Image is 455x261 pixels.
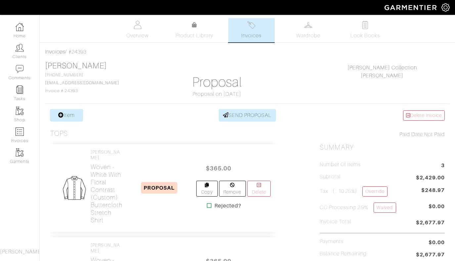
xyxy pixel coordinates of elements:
[16,65,24,73] img: comment-icon-a0a6a9ef722e966f86d9cbdc48e553b5cf19dbc54f86b18d962a5391bc8f6eb6.png
[320,130,445,138] div: Not Paid
[320,219,351,225] h5: Invoice Total
[362,186,387,197] a: Override
[50,109,83,122] a: Item
[350,32,380,40] span: Look Books
[16,128,24,136] img: orders-icon-0abe47150d42831381b5fb84f609e132dff9fe21cb692f30cb5eec754e2cba89.png
[320,143,445,152] h2: Summary
[219,109,276,122] a: SEND PROPOSAL
[320,239,343,245] h5: Payments
[91,242,123,254] h4: [PERSON_NAME]
[320,203,396,213] h5: CC Processing 2.9%
[429,239,445,246] span: $0.00
[214,202,241,210] strong: Rejected?
[45,61,107,70] a: [PERSON_NAME]
[429,203,445,215] span: $0.00
[16,107,24,115] img: garments-icon-b7da505a4dc4fd61783c78ac3ca0ef83fa9d6f193b1c9dc38574b1d14d53ca28.png
[374,203,396,213] a: Waived
[441,162,445,170] span: 3
[320,162,361,168] h5: Number of Items
[347,65,417,71] a: [PERSON_NAME] Collection
[381,2,441,13] img: garmentier-logo-header-white-b43fb05a5012e4ada735d5af1a66efaba907eab6374d6393d1fbf88cb4ef424d.png
[114,18,161,42] a: Overview
[45,73,119,93] span: [PHONE_NUMBER] Invoice # 24393
[416,174,445,183] span: $2,429.00
[320,251,367,257] h5: Balance Remaining
[361,73,404,79] a: [PERSON_NAME]
[403,110,445,121] a: Delete Invoice
[285,18,332,42] a: Wardrobe
[155,90,280,98] div: Proposal on [DATE]
[416,219,445,228] span: $2,677.97
[304,21,312,29] img: wardrobe-487a4870c1b7c33e795ec22d11cfc2ed9d08956e64fb3008fe2437562e282088.svg
[247,181,271,197] a: Delete
[416,251,445,260] span: $2,677.97
[296,32,320,40] span: Wardrobe
[399,131,424,137] span: Paid Date:
[342,18,388,42] a: Look Books
[16,44,24,52] img: clients-icon-6bae9207a08558b7cb47a8932f037763ab4055f8c8b6bfacd5dc20c3e0201464.png
[133,21,142,29] img: basicinfo-40fd8af6dae0f16599ec9e87c0ef1c0a1fdea2edbe929e3d69a839185d80c458.svg
[91,149,123,224] a: [PERSON_NAME] Woven - White With Floral Contrast (Custom)Buttercloth Stretch Shirt
[171,21,218,40] a: Product Library
[320,174,340,180] h5: Subtotal
[441,3,450,12] img: gear-icon-white-bd11855cb880d31180b6d7d6211b90ccbf57a29d726f0c71d8c61bd08dd39cc2.png
[247,21,255,29] img: orders-27d20c2124de7fd6de4e0e44c1d41de31381a507db9b33961299e4e07d508b8c.svg
[61,174,88,202] img: Mens_Woven-3af304f0b202ec9cb0a26b9503a50981a6fda5c95ab5ec1cadae0dbe11e5085a.png
[45,49,65,55] a: Invoices
[141,182,177,194] span: PROPOSAL
[45,48,450,56] div: / #24393
[421,186,445,194] span: $248.97
[45,81,119,85] a: [EMAIL_ADDRESS][DOMAIN_NAME]
[50,130,68,138] h3: Tops
[91,163,123,224] h2: Woven - White With Floral Contrast (Custom) Buttercloth Stretch Shirt
[361,21,369,29] img: todo-9ac3debb85659649dc8f770b8b6100bb5dab4b48dedcbae339e5042a72dfd3cc.svg
[219,181,246,197] a: Remove
[126,32,149,40] span: Overview
[241,32,261,40] span: Invoices
[155,74,280,90] h1: Proposal
[91,149,123,161] h4: [PERSON_NAME]
[16,23,24,31] img: dashboard-icon-dbcd8f5a0b271acd01030246c82b418ddd0df26cd7fceb0bd07c9910d44c42f6.png
[196,181,218,197] a: Copy
[228,18,275,42] a: Invoices
[176,32,213,40] span: Product Library
[16,86,24,94] img: reminder-icon-8004d30b9f0a5d33ae49ab947aed9ed385cf756f9e5892f1edd6e32f2345188e.png
[320,186,387,197] h5: Tax ( : 10.25%)
[16,148,24,157] img: garments-icon-b7da505a4dc4fd61783c78ac3ca0ef83fa9d6f193b1c9dc38574b1d14d53ca28.png
[199,161,239,175] span: $365.00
